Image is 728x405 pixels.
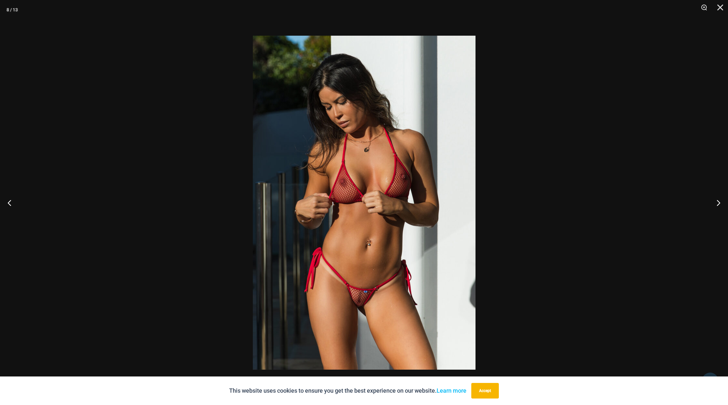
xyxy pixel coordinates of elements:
button: Next [704,186,728,219]
button: Accept [471,383,499,399]
img: Summer Storm Red 312 Tri Top 456 Micro 01 [253,36,476,370]
p: This website uses cookies to ensure you get the best experience on our website. [229,386,466,396]
div: 8 / 13 [6,5,18,15]
a: Learn more [437,387,466,394]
